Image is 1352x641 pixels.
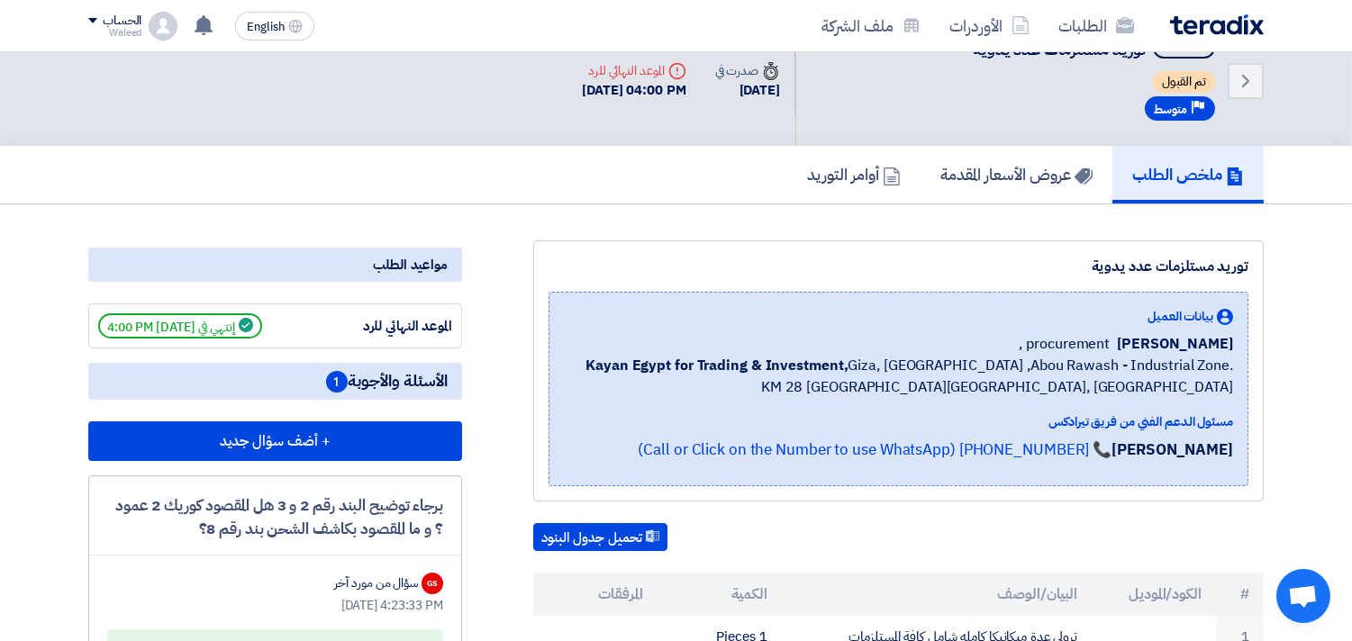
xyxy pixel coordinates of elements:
[107,494,443,540] div: برجاء توضيح البند رقم 2 و 3 هل المقصود كوريك 2 عمود ؟ و ما المقصود بكاشف الشحن بند رقم 8؟
[1020,333,1111,355] span: procurement ,
[326,371,348,393] span: 1
[235,12,314,41] button: English
[1216,573,1264,616] th: #
[658,573,782,616] th: الكمية
[533,523,667,552] button: تحميل جدول البنود
[921,146,1112,203] a: عروض الأسعار المقدمة
[107,596,443,615] div: [DATE] 4:23:33 PM
[715,80,780,101] div: [DATE]
[533,573,658,616] th: المرفقات
[422,573,443,594] div: GS
[582,80,686,101] div: [DATE] 04:00 PM
[564,355,1233,398] span: Giza, [GEOGRAPHIC_DATA] ,Abou Rawash - Industrial Zone. KM 28 [GEOGRAPHIC_DATA][GEOGRAPHIC_DATA],...
[564,412,1233,431] div: مسئول الدعم الفني من فريق تيرادكس
[585,355,848,376] b: Kayan Egypt for Trading & Investment,
[103,14,141,29] div: الحساب
[940,164,1093,185] h5: عروض الأسعار المقدمة
[1154,101,1187,118] span: متوسط
[88,28,141,38] div: Waleed
[787,146,921,203] a: أوامر التوريد
[317,316,452,337] div: الموعد النهائي للرد
[326,370,448,393] span: الأسئلة والأجوبة
[582,61,686,80] div: الموعد النهائي للرد
[88,248,462,282] div: مواعيد الطلب
[807,164,901,185] h5: أوامر التوريد
[149,12,177,41] img: profile_test.png
[1044,5,1148,47] a: الطلبات
[1112,146,1264,203] a: ملخص الطلب
[715,61,780,80] div: صدرت في
[1148,307,1213,326] span: بيانات العميل
[1132,164,1244,185] h5: ملخص الطلب
[1276,569,1330,623] div: Open chat
[782,573,1093,616] th: البيان/الوصف
[1162,42,1206,55] div: #71439
[1117,333,1233,355] span: [PERSON_NAME]
[1170,14,1264,35] img: Teradix logo
[88,421,462,461] button: + أضف سؤال جديد
[807,5,935,47] a: ملف الشركة
[549,256,1248,277] div: توريد مستلزمات عدد يدوية
[638,438,1112,461] a: 📞 [PHONE_NUMBER] (Call or Click on the Number to use WhatsApp)
[334,573,418,592] div: سؤال من مورد آخر
[247,21,285,33] span: English
[935,5,1044,47] a: الأوردرات
[1092,573,1216,616] th: الكود/الموديل
[1112,438,1233,461] strong: [PERSON_NAME]
[1153,71,1215,93] span: تم القبول
[98,313,262,339] span: إنتهي في [DATE] 4:00 PM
